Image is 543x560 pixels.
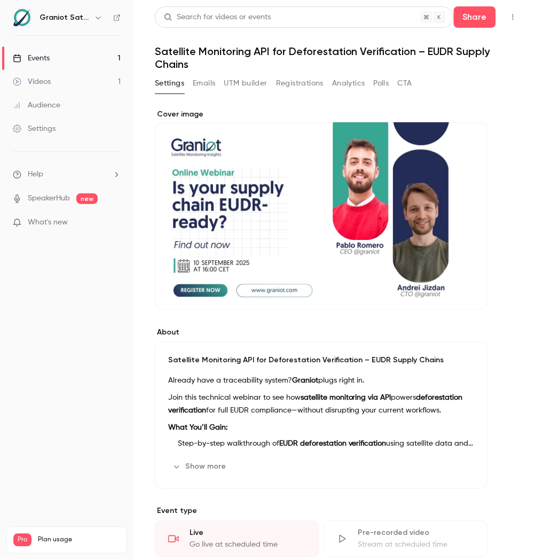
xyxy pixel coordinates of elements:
span: new [76,193,98,204]
button: Registrations [276,75,324,92]
li: Step-by-step walkthrough of using satellite data and spatial validations. [174,439,475,450]
button: Share [454,6,496,28]
div: Settings [13,123,56,134]
img: Graniot Satellite Technologies SL [13,9,30,26]
div: Pre-recorded videoStream at scheduled time [324,521,488,557]
button: Settings [155,75,184,92]
span: What's new [28,217,68,228]
div: Live [190,528,306,539]
button: UTM builder [224,75,267,92]
label: Cover image [155,109,488,120]
div: Audience [13,100,60,111]
strong: What You’ll Gain: [168,424,227,432]
label: About [155,327,488,338]
button: CTA [398,75,412,92]
p: Already have a traceability system? plugs right in. [168,375,475,387]
strong: EUDR deforestation verification [279,440,387,448]
span: Plan usage [38,536,120,545]
button: Show more [168,458,232,476]
div: Go live at scheduled time [190,540,306,550]
button: Analytics [332,75,365,92]
p: Event type [155,506,488,517]
button: Polls [374,75,389,92]
div: Search for videos or events [164,12,271,23]
section: Cover image [155,109,488,310]
div: Pre-recorded video [358,528,475,539]
div: Stream at scheduled time [358,540,475,550]
button: Emails [193,75,215,92]
strong: Graniot [292,377,318,385]
div: Events [13,53,50,64]
strong: satellite monitoring via API [301,394,391,402]
li: help-dropdown-opener [13,169,121,180]
div: Videos [13,76,51,87]
div: LiveGo live at scheduled time [155,521,319,557]
h6: Graniot Satellite Technologies SL [40,12,90,23]
p: Join this technical webinar to see how powers for full EUDR compliance—without disrupting your cu... [168,392,475,417]
span: Help [28,169,43,180]
iframe: Noticeable Trigger [108,218,121,228]
span: Pro [13,534,32,547]
h1: Satellite Monitoring API for Deforestation Verification – EUDR Supply Chains [155,45,522,71]
a: SpeakerHub [28,193,70,204]
p: Satellite Monitoring API for Deforestation Verification – EUDR Supply Chains [168,355,475,366]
